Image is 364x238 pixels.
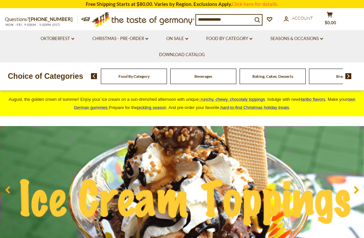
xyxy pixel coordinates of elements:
span: August, the golden crown of summer! Enjoy your ice cream on a sun-drenched afternoon with unique ... [9,97,355,110]
a: Seasons & Occasions [270,35,323,42]
a: Breads [336,74,348,79]
span: $0.00 [325,20,336,25]
a: [PHONE_NUMBER] [29,16,73,22]
img: previous arrow [91,73,97,79]
a: Download Catalog [159,51,205,58]
a: Oktoberfest [41,35,74,42]
button: $0.00 [320,11,339,28]
a: Click here for details. [232,1,278,7]
a: Food By Category [206,35,252,42]
a: hard-to-find Christmas holiday treats [220,105,289,110]
span: MON - FRI, 9:00AM - 5:00PM (EST) [5,23,61,27]
span: . [220,105,290,110]
span: Account [292,15,313,21]
a: pickling season [137,105,166,110]
span: runchy, chewy, chocolaty toppings [201,97,265,102]
a: On Sale [166,35,188,42]
a: Food By Category [118,74,150,79]
a: Baking, Cakes, Desserts [252,74,293,79]
a: Beverages [194,74,212,79]
a: Haribo flavors [299,97,325,102]
a: Account [284,15,313,22]
img: next arrow [345,73,352,79]
a: Christmas - PRE-ORDER [92,35,148,42]
p: Questions? [5,15,78,24]
a: crunchy, chewy, chocolaty toppings [199,97,265,102]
